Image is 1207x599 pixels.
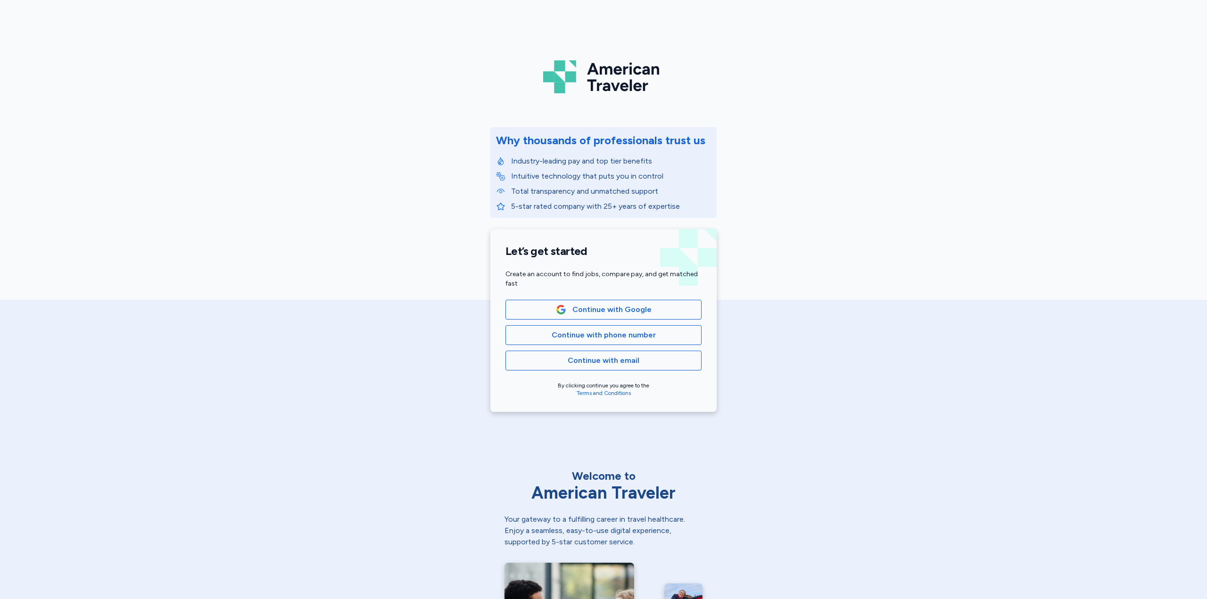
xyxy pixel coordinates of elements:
[504,514,703,548] div: Your gateway to a fulfilling career in travel healthcare. Enjoy a seamless, easy-to-use digital e...
[577,390,631,396] a: Terms and Conditions
[511,186,711,197] p: Total transparency and unmatched support
[511,201,711,212] p: 5-star rated company with 25+ years of expertise
[572,304,652,315] span: Continue with Google
[504,468,703,484] div: Welcome to
[505,300,702,320] button: Google LogoContinue with Google
[504,484,703,502] div: American Traveler
[511,156,711,167] p: Industry-leading pay and top tier benefits
[496,133,705,148] div: Why thousands of professionals trust us
[505,382,702,397] div: By clicking continue you agree to the
[552,329,656,341] span: Continue with phone number
[505,325,702,345] button: Continue with phone number
[568,355,639,366] span: Continue with email
[543,57,664,97] img: Logo
[505,270,702,288] div: Create an account to find jobs, compare pay, and get matched fast
[511,171,711,182] p: Intuitive technology that puts you in control
[556,304,566,315] img: Google Logo
[505,244,702,258] h1: Let’s get started
[505,351,702,370] button: Continue with email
